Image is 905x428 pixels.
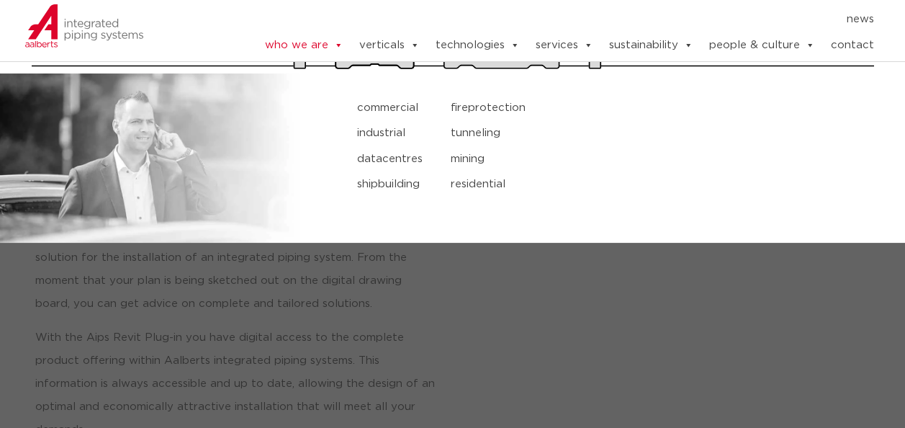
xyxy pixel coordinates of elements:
[608,31,693,60] a: sustainability
[264,31,343,60] a: who we are
[846,8,873,31] a: news
[450,175,708,194] a: residential
[708,31,814,60] a: people & culture
[450,150,708,169] a: mining
[535,31,593,60] a: services
[357,175,428,194] a: shipbuilding
[435,31,519,60] a: technologies
[450,124,708,143] a: tunneling
[357,124,428,143] a: industrial
[220,8,874,31] nav: Menu
[357,99,428,117] a: commercial
[830,31,873,60] a: contact
[359,31,419,60] a: verticals
[450,99,708,117] a: fireprotection
[357,150,428,169] a: datacentres
[35,201,436,316] p: With our integrated piping systems, supported by the unique Aips Digital Design Service, we ensur...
